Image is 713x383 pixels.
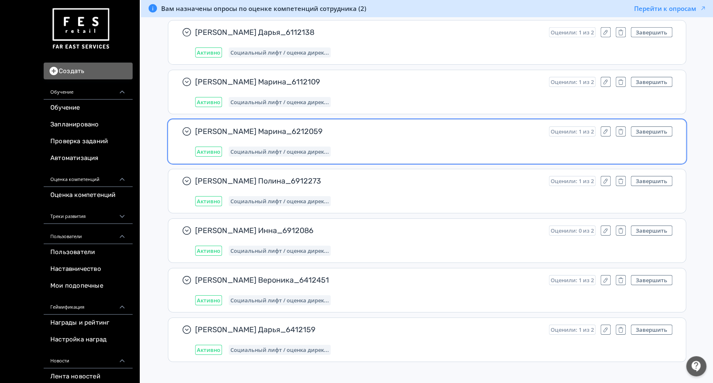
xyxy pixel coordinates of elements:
span: [PERSON_NAME] Дарья_6412159 [195,325,542,335]
span: Вам назначены опросы по оценке компетенций сотрудника (2) [161,4,366,13]
span: Оценили: 1 из 2 [551,29,594,36]
a: Награды и рейтинг [44,315,133,331]
span: [PERSON_NAME] Марина_6212059 [195,126,542,136]
button: Завершить [631,77,672,87]
span: Оценили: 1 из 2 [551,79,594,85]
span: [PERSON_NAME] Полина_6912273 [195,176,542,186]
span: Социальный лифт / оценка директора магазина [230,247,329,254]
span: Оценили: 1 из 2 [551,277,594,283]
span: Оценили: 1 из 2 [551,326,594,333]
img: https://files.teachbase.ru/system/account/57463/logo/medium-936fc5084dd2c598f50a98b9cbe0469a.png [50,5,111,52]
a: Настройка наград [44,331,133,348]
a: Обучение [44,100,133,116]
span: Социальный лифт / оценка директора магазина [230,99,329,105]
span: [PERSON_NAME] Инна_6912086 [195,226,542,236]
a: Наставничество [44,261,133,278]
div: Оценка компетенций [44,167,133,187]
span: Социальный лифт / оценка директора магазина [230,148,329,155]
a: Проверка заданий [44,133,133,150]
div: Пользователи [44,224,133,244]
a: Мои подопечные [44,278,133,294]
span: [PERSON_NAME] Дарья_6112138 [195,27,542,37]
span: [PERSON_NAME] Вероника_6412451 [195,275,542,285]
span: Активно [197,99,220,105]
span: Социальный лифт / оценка директора магазина [230,49,329,56]
div: Геймификация [44,294,133,315]
button: Завершить [631,176,672,186]
span: [PERSON_NAME] Марина_6112109 [195,77,542,87]
button: Перейти к опросам [634,4,706,13]
button: Завершить [631,27,672,37]
button: Завершить [631,325,672,335]
span: Оценили: 0 из 2 [551,227,594,234]
span: Активно [197,148,220,155]
span: Активно [197,198,220,205]
span: Социальный лифт / оценка директора магазина [230,346,329,353]
div: Обучение [44,79,133,100]
span: Активно [197,49,220,56]
a: Запланировано [44,116,133,133]
button: Завершить [631,275,672,285]
a: Оценка компетенций [44,187,133,204]
span: Активно [197,297,220,304]
span: Оценили: 1 из 2 [551,178,594,184]
span: Активно [197,346,220,353]
button: Завершить [631,226,672,236]
div: Новости [44,348,133,368]
a: Автоматизация [44,150,133,167]
span: Социальный лифт / оценка директора магазина [230,198,329,205]
button: Завершить [631,126,672,136]
button: Создать [44,63,133,79]
span: Социальный лифт / оценка директора магазина [230,297,329,304]
div: Треки развития [44,204,133,224]
span: Оценили: 1 из 2 [551,128,594,135]
a: Пользователи [44,244,133,261]
span: Активно [197,247,220,254]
